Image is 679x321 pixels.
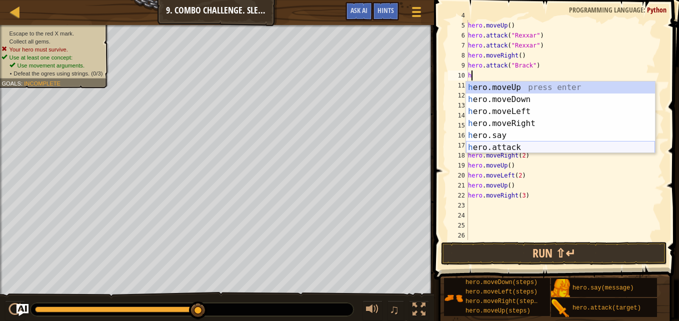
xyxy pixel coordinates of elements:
[465,288,537,295] span: hero.moveLeft(steps)
[448,220,468,230] div: 25
[572,304,641,311] span: hero.attack(target)
[551,299,570,318] img: portrait.png
[448,120,468,130] div: 15
[350,5,367,15] span: Ask AI
[448,210,468,220] div: 24
[448,130,468,140] div: 16
[448,60,468,70] div: 9
[448,80,468,90] div: 11
[448,150,468,160] div: 18
[448,190,468,200] div: 22
[441,242,667,265] button: Run ⇧↵
[377,5,394,15] span: Hints
[465,298,541,305] span: hero.moveRight(steps)
[448,70,468,80] div: 10
[9,69,102,77] li: Defeat the ogres using strings.
[465,307,530,314] span: hero.moveUp(steps)
[448,30,468,40] div: 6
[9,54,72,60] span: Use at least one concept:
[1,37,102,45] li: Collect all gems.
[448,140,468,150] div: 17
[9,61,102,69] li: Use movement arguments.
[1,45,102,53] li: Your hero must survive.
[409,300,429,321] button: Toggle fullscreen
[448,160,468,170] div: 19
[21,80,24,86] span: :
[448,50,468,60] div: 8
[448,180,468,190] div: 21
[448,10,468,20] div: 4
[9,38,50,44] span: Collect all gems.
[448,40,468,50] div: 7
[9,30,74,36] span: Escape to the red X mark.
[24,80,60,86] span: Incomplete
[647,5,666,14] span: Python
[572,284,633,291] span: hero.say(message)
[17,62,84,68] span: Use movement arguments.
[362,300,382,321] button: Adjust volume
[448,20,468,30] div: 5
[551,279,570,298] img: portrait.png
[387,300,404,321] button: ♫
[465,279,537,286] span: hero.moveDown(steps)
[643,5,647,14] span: :
[5,300,25,321] button: Ctrl + P: Play
[404,2,429,25] button: Show game menu
[444,288,463,307] img: portrait.png
[448,100,468,110] div: 13
[1,80,21,86] span: Goals
[448,200,468,210] div: 23
[345,2,372,20] button: Ask AI
[13,70,102,76] span: Defeat the ogres using strings. (0/3)
[448,110,468,120] div: 14
[448,230,468,240] div: 26
[389,302,399,317] span: ♫
[1,29,102,37] li: Escape to the red X mark.
[448,90,468,100] div: 12
[448,170,468,180] div: 20
[9,70,11,76] i: •
[1,53,102,61] li: Use at least one concept:
[569,5,643,14] span: Programming language
[16,304,28,316] button: Ask AI
[9,46,68,52] span: Your hero must survive.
